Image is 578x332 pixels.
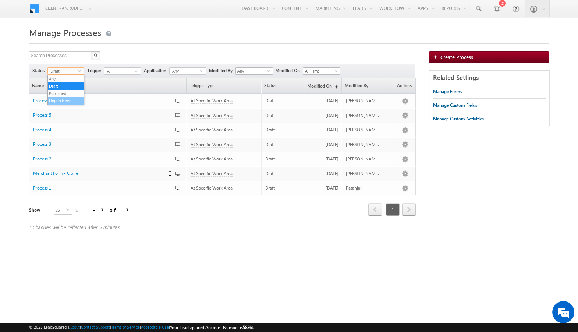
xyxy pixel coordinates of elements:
span: Modified By [209,67,235,74]
a: prev [368,204,382,216]
span: select [135,69,141,73]
em: Start Chat [100,227,134,237]
div: Draft [265,185,301,191]
a: Process 3 [33,141,161,148]
span: All [104,68,135,74]
a: Manage Custom Fields [433,99,477,112]
a: Manage Custom Activities [433,112,484,126]
div: Draft [265,98,301,104]
span: At Specific Work Area [191,185,233,191]
span: Process 7 [33,98,51,103]
div: * Changes will be reflected after 5 minutes. [29,224,416,230]
div: [PERSON_NAME] [346,127,379,133]
span: At Specific Work Area [191,98,233,104]
div: [PERSON_NAME] [346,112,379,119]
a: next [402,204,416,216]
a: Name [29,78,187,93]
span: Application [144,67,169,74]
div: [PERSON_NAME] [346,170,379,177]
li: Unpublished [48,97,84,105]
div: [DATE] [308,170,338,177]
span: Trigger Type [187,78,261,93]
div: [DATE] [308,141,338,148]
li: Draft [48,82,84,90]
div: [PERSON_NAME] [346,141,379,148]
span: select [200,69,206,73]
div: [DATE] [308,127,338,133]
span: next [402,203,416,216]
a: Modified On(sorted descending) [304,78,341,93]
img: Search [94,53,97,57]
span: Any [170,68,200,74]
span: At Specific Work Area [191,156,233,162]
div: Patanjali [346,185,379,191]
div: Draft [265,127,301,133]
a: Contact Support [81,325,110,329]
span: Process 2 [33,156,51,162]
a: Process 5 [33,112,161,119]
span: At Specific Work Area [191,142,233,148]
span: (sorted descending) [332,84,338,89]
span: Trigger [87,67,104,74]
span: Create Process [440,54,473,60]
a: Process 2 [33,156,161,162]
div: Manage Custom Activities [433,116,484,122]
span: Process 3 [33,141,51,147]
textarea: Type your message and hit 'Enter' [10,68,134,220]
div: [PERSON_NAME] [346,98,379,104]
a: Status [262,78,304,93]
div: Draft [265,170,301,177]
span: prev [368,203,382,216]
div: Chat with us now [38,39,124,48]
span: At Specific Work Area [191,127,233,133]
div: Related Settings [429,71,549,85]
a: Show All Items [263,68,272,75]
span: All Time [303,68,338,74]
div: [DATE] [308,156,338,162]
a: Modified By [342,78,394,93]
span: Process 1 [33,185,51,191]
span: Manage Processes [29,27,101,38]
span: Merchant Form - Clone [33,170,78,176]
a: Merchant Form - Clone [33,170,161,177]
div: Draft [265,112,301,119]
a: All Time [303,67,340,75]
span: select [66,208,72,211]
span: Status [32,67,47,74]
div: Manage Custom Fields [433,102,477,109]
span: 1 [386,203,400,216]
a: Manage Forms [433,85,462,98]
span: Process 4 [33,127,51,133]
span: Client - anirudhparuilsquat (58361) [45,4,84,12]
input: Type to Search [235,67,273,75]
div: [DATE] [308,185,338,191]
span: Modified On [275,67,303,74]
a: Process 4 [33,127,161,133]
span: Draft [48,68,78,74]
div: 1 - 7 of 7 [75,206,129,214]
div: Draft [265,156,301,162]
div: Minimize live chat window [121,4,138,21]
span: select [78,69,84,73]
div: Manage Forms [433,88,462,95]
a: Acceptable Use [141,325,169,329]
img: d_60004797649_company_0_60004797649 [13,39,31,48]
a: Terms of Service [111,325,140,329]
a: Process 1 [33,185,161,191]
div: Show [29,207,49,213]
span: Actions [394,78,415,93]
span: 58361 [243,325,254,330]
div: [DATE] [308,98,338,104]
div: Draft [265,141,301,148]
a: About [69,325,80,329]
span: Process 5 [33,112,51,118]
div: [DATE] [308,112,338,119]
img: add_icon.png [433,54,440,59]
li: Published [48,90,84,97]
span: At Specific Work Area [191,113,233,119]
span: 25 [54,206,66,214]
div: [PERSON_NAME] [346,156,379,162]
span: Your Leadsquared Account Number is [170,325,254,330]
a: Process 7 [33,98,161,104]
span: At Specific Work Area [191,171,233,177]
